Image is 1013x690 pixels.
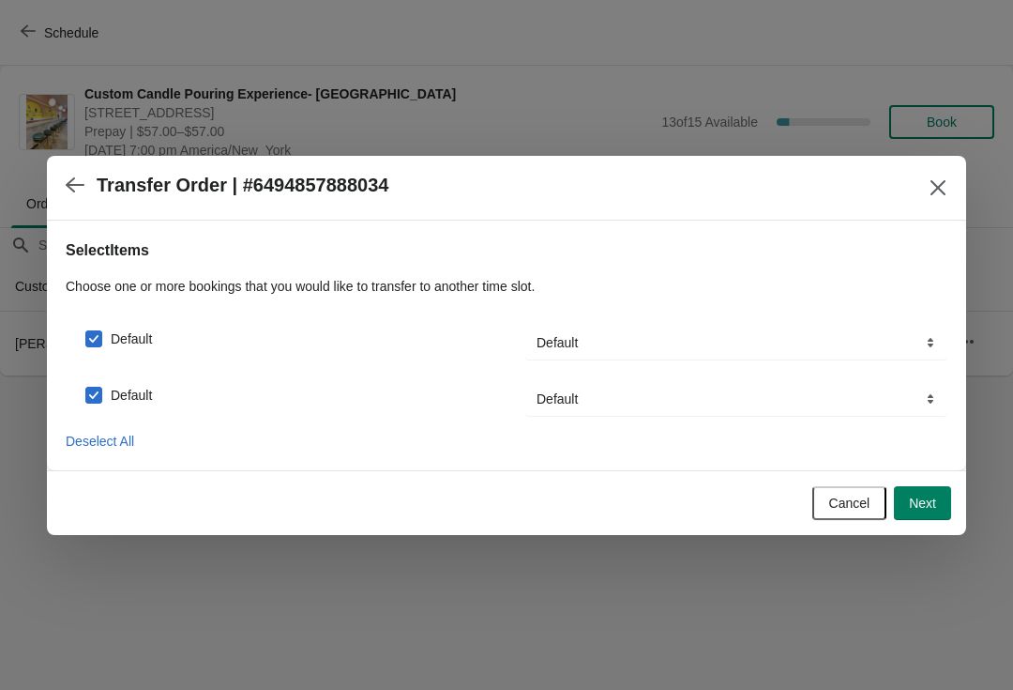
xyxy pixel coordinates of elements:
[111,330,152,348] span: Default
[66,239,947,262] h2: Select Items
[97,175,388,196] h2: Transfer Order | #6494857888034
[58,424,142,458] button: Deselect All
[894,486,951,520] button: Next
[829,496,870,511] span: Cancel
[921,171,955,205] button: Close
[812,486,887,520] button: Cancel
[909,496,936,511] span: Next
[111,386,152,405] span: Default
[66,434,134,449] span: Deselect All
[66,277,947,296] p: Choose one or more bookings that you would like to transfer to another time slot.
